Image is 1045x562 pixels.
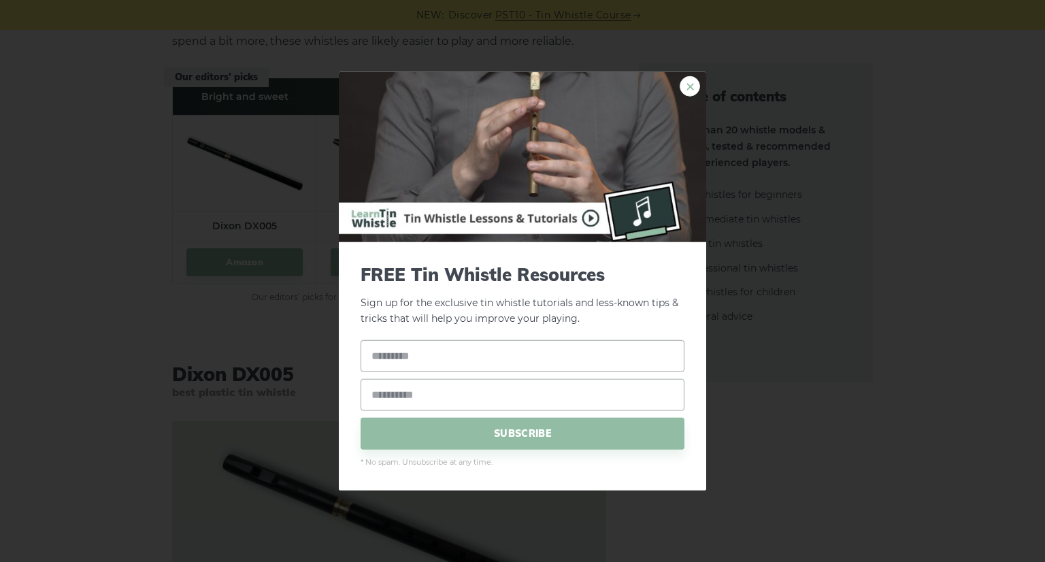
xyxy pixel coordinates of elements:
[361,417,684,449] span: SUBSCRIBE
[339,72,706,242] img: Tin Whistle Buying Guide Preview
[361,264,684,285] span: FREE Tin Whistle Resources
[361,264,684,327] p: Sign up for the exclusive tin whistle tutorials and less-known tips & tricks that will help you i...
[361,456,684,468] span: * No spam. Unsubscribe at any time.
[680,76,700,97] a: ×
